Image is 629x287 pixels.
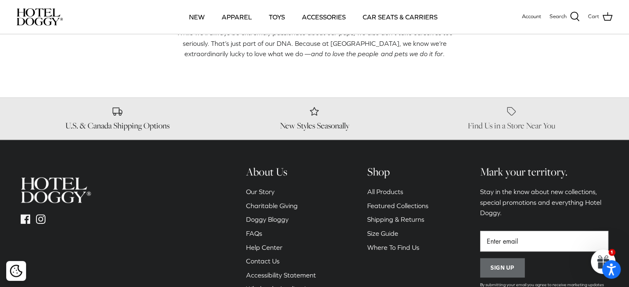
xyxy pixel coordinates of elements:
[480,231,608,251] input: Email
[246,244,282,251] a: Help Center
[123,3,504,31] div: Primary navigation
[367,202,428,209] a: Featured Collections
[246,257,280,265] a: Contact Us
[367,244,419,251] a: Where To Find Us
[182,3,212,31] a: NEW
[294,3,353,31] a: ACCESSORIES
[25,106,210,131] a: U.S. & Canada Shipping Options
[25,121,210,131] h6: U.S. & Canada Shipping Options
[522,12,541,21] a: Account
[443,50,445,57] span: .
[367,188,403,195] a: All Products
[480,258,525,278] button: Sign up
[311,50,443,57] span: and to love the people and pets we do it for
[588,12,599,21] span: Cart
[367,165,428,179] h6: Shop
[9,264,23,278] button: Cookie policy
[550,12,567,21] span: Search
[355,3,445,31] a: CAR SEATS & CARRIERS
[177,29,453,57] span: While we’ll always be extremely passionate about our pups, we also don’t take ourselves too serio...
[419,121,604,131] h6: Find Us in a Store Near You
[246,165,316,179] h6: About Us
[222,121,407,131] h6: New Styles Seasonally
[367,216,424,223] a: Shipping & Returns
[10,265,22,277] img: Cookie policy
[246,188,275,195] a: Our Story
[480,165,608,179] h6: Mark your territory.
[17,8,63,26] img: hoteldoggycom
[21,177,91,203] img: hoteldoggycom
[367,230,398,237] a: Size Guide
[246,202,298,209] a: Charitable Giving
[21,214,30,224] a: Facebook
[246,271,316,279] a: Accessibility Statement
[419,106,604,131] a: Find Us in a Store Near You
[214,3,259,31] a: APPAREL
[36,214,45,224] a: Instagram
[588,12,612,22] a: Cart
[480,187,608,218] p: Stay in the know about new collections, special promotions and everything Hotel Doggy.
[261,3,292,31] a: TOYS
[550,12,580,22] a: Search
[246,230,262,237] a: FAQs
[6,261,26,281] div: Cookie policy
[522,13,541,19] span: Account
[246,216,289,223] a: Doggy Bloggy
